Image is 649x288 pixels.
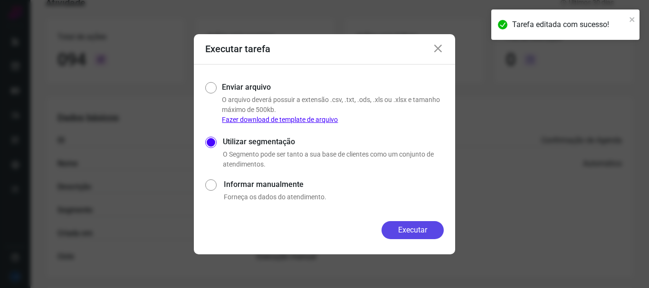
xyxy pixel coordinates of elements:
[382,221,444,239] button: Executar
[205,43,270,55] h3: Executar tarefa
[224,192,444,202] p: Forneça os dados do atendimento.
[222,95,444,125] p: O arquivo deverá possuir a extensão .csv, .txt, .ods, .xls ou .xlsx e tamanho máximo de 500kb.
[224,179,444,190] label: Informar manualmente
[222,82,271,93] label: Enviar arquivo
[629,13,636,25] button: close
[223,149,444,169] p: O Segmento pode ser tanto a sua base de clientes como um conjunto de atendimentos.
[223,136,444,148] label: Utilizar segmentação
[512,19,626,30] div: Tarefa editada com sucesso!
[222,116,338,123] a: Fazer download de template de arquivo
